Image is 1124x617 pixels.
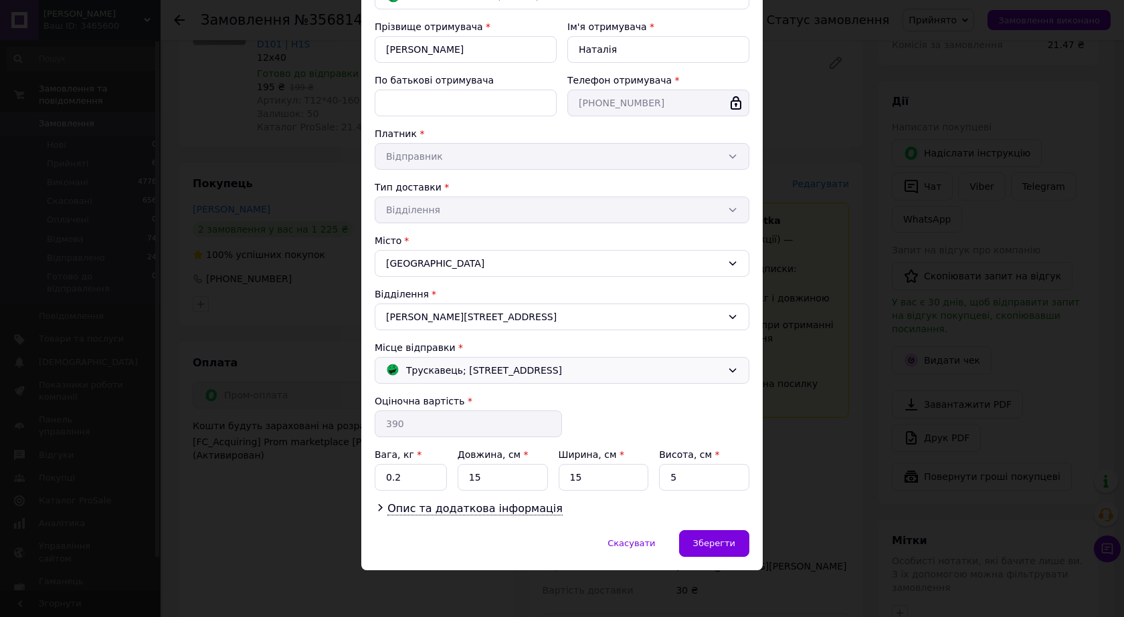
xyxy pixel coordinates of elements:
[567,21,647,32] label: Ім'я отримувача
[559,449,624,460] label: Ширина, см
[458,449,529,460] label: Довжина, см
[375,287,749,301] div: Відділення
[375,250,749,277] div: [GEOGRAPHIC_DATA]
[375,75,494,86] label: По батькові отримувача
[375,396,464,406] label: Оціночна вартість
[567,90,749,116] input: +380
[693,538,735,548] span: Зберегти
[375,303,749,330] div: [PERSON_NAME][STREET_ADDRESS]
[375,341,749,354] div: Місце відправки
[387,502,563,515] span: Опис та додаткова інформація
[375,234,749,247] div: Місто
[567,75,672,86] label: Телефон отримувача
[375,180,749,194] div: Тип доставки
[375,127,749,140] div: Платник
[659,449,719,460] label: Висота, см
[406,363,562,378] span: Трускавець; [STREET_ADDRESS]
[375,449,421,460] label: Вага, кг
[375,21,483,32] label: Прізвище отримувача
[607,538,655,548] span: Скасувати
